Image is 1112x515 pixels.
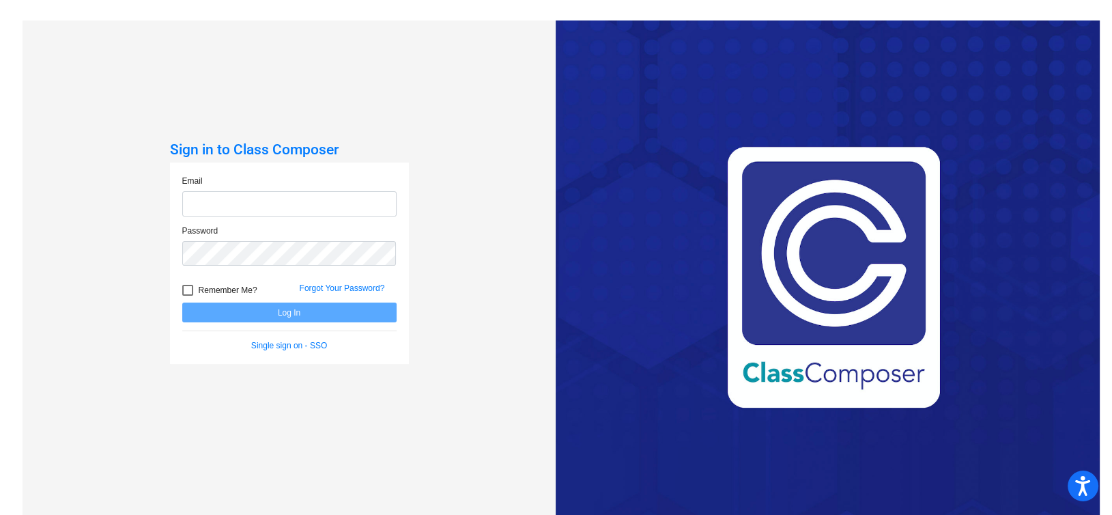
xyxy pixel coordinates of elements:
[182,225,218,237] label: Password
[182,303,397,322] button: Log In
[300,283,385,293] a: Forgot Your Password?
[199,282,257,298] span: Remember Me?
[170,141,409,158] h3: Sign in to Class Composer
[251,341,327,350] a: Single sign on - SSO
[182,175,203,187] label: Email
